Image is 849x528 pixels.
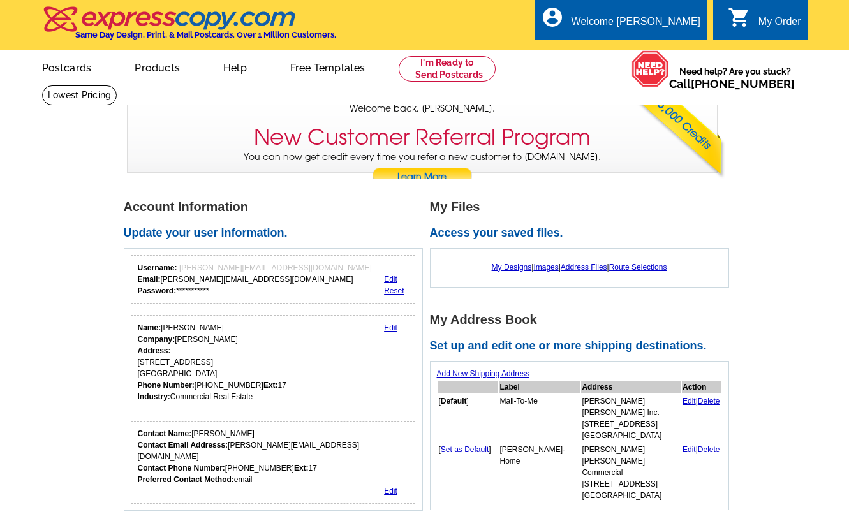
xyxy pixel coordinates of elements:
div: | | | [437,255,722,279]
span: Call [669,77,795,91]
h2: Update your user information. [124,226,430,240]
span: [PERSON_NAME][EMAIL_ADDRESS][DOMAIN_NAME] [179,263,372,272]
div: Your personal details. [131,315,416,409]
strong: Name: [138,323,161,332]
strong: Preferred Contact Method: [138,475,234,484]
a: Help [203,52,267,82]
a: [PHONE_NUMBER] [691,77,795,91]
div: Who should we contact regarding order issues? [131,421,416,504]
div: [PERSON_NAME] [PERSON_NAME][EMAIL_ADDRESS][DOMAIN_NAME] [PHONE_NUMBER] 17 email [138,428,409,485]
strong: Ext: [263,381,278,390]
a: Same Day Design, Print, & Mail Postcards. Over 1 Million Customers. [42,15,336,40]
td: [PERSON_NAME] [PERSON_NAME] Commercial [STREET_ADDRESS] [GEOGRAPHIC_DATA] [581,443,681,502]
strong: Username: [138,263,177,272]
td: [ ] [438,395,498,442]
td: [ ] [438,443,498,502]
h1: My Address Book [430,313,736,326]
div: Your login information. [131,255,416,304]
span: Welcome back, [PERSON_NAME]. [350,102,495,115]
th: Action [682,381,721,393]
div: Welcome [PERSON_NAME] [572,16,700,34]
a: Set as Default [441,445,489,454]
strong: Email: [138,275,161,284]
td: | [682,395,721,442]
a: Edit [683,445,696,454]
a: Address Files [561,263,607,272]
a: Edit [683,397,696,406]
td: [PERSON_NAME] [PERSON_NAME] Inc. [STREET_ADDRESS] [GEOGRAPHIC_DATA] [581,395,681,442]
td: Mail-To-Me [499,395,580,442]
a: Learn More [372,168,473,187]
strong: Phone Number: [138,381,195,390]
span: Need help? Are you stuck? [669,65,801,91]
td: [PERSON_NAME]-Home [499,443,580,502]
h2: Access your saved files. [430,226,736,240]
a: Images [533,263,558,272]
td: | [682,443,721,502]
strong: Contact Email Addresss: [138,441,228,450]
div: My Order [758,16,801,34]
a: Delete [698,397,720,406]
strong: Password: [138,286,177,295]
a: Edit [384,323,397,332]
div: [PERSON_NAME] [PERSON_NAME] [STREET_ADDRESS] [GEOGRAPHIC_DATA] [PHONE_NUMBER] 17 Commercial Real ... [138,322,286,402]
a: Delete [698,445,720,454]
strong: Contact Name: [138,429,192,438]
b: Default [441,397,467,406]
h2: Set up and edit one or more shipping destinations. [430,339,736,353]
th: Label [499,381,580,393]
a: Add New Shipping Address [437,369,529,378]
h1: Account Information [124,200,430,214]
strong: Ext: [294,464,309,473]
strong: Industry: [138,392,170,401]
i: shopping_cart [728,6,751,29]
h4: Same Day Design, Print, & Mail Postcards. Over 1 Million Customers. [75,30,336,40]
h3: New Customer Referral Program [254,124,591,150]
strong: Contact Phone Number: [138,464,225,473]
i: account_circle [541,6,564,29]
a: Postcards [22,52,112,82]
a: My Designs [492,263,532,272]
p: You can now get credit every time you refer a new customer to [DOMAIN_NAME]. [128,150,717,187]
a: Edit [384,275,397,284]
strong: Address: [138,346,171,355]
a: Edit [384,487,397,495]
a: shopping_cart My Order [728,14,801,30]
a: Products [114,52,200,82]
img: help [631,50,669,87]
a: Route Selections [609,263,667,272]
a: Reset [384,286,404,295]
strong: Company: [138,335,175,344]
th: Address [581,381,681,393]
h1: My Files [430,200,736,214]
a: Free Templates [270,52,386,82]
